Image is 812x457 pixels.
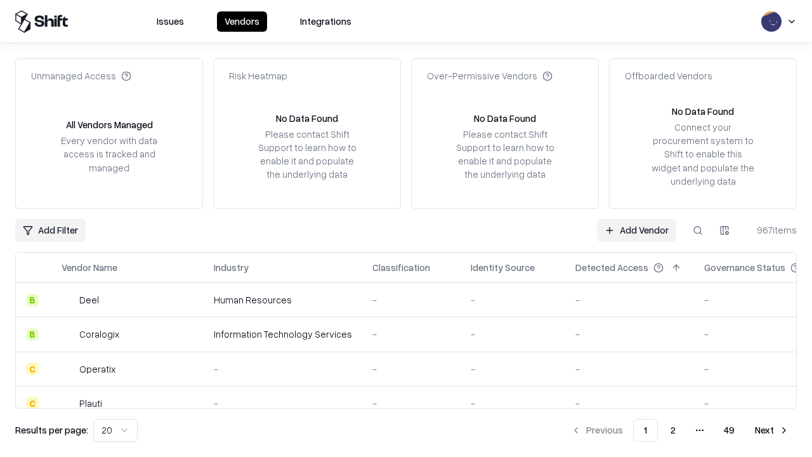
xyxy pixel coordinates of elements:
[79,328,119,341] div: Coralogix
[79,293,99,307] div: Deel
[704,261,785,274] div: Governance Status
[471,261,535,274] div: Identity Source
[452,128,558,182] div: Please contact Shift Support to learn how to enable it and populate the underlying data
[427,69,553,83] div: Over-Permissive Vendors
[62,397,74,409] img: Plauti
[79,362,115,376] div: Operatix
[471,328,555,341] div: -
[563,419,797,442] nav: pagination
[633,419,658,442] button: 1
[62,261,117,274] div: Vendor Name
[217,11,267,32] button: Vendors
[650,121,756,188] div: Connect your procurement system to Shift to enable this widget and populate the underlying data
[66,118,153,131] div: All Vendors Managed
[597,219,676,242] a: Add Vendor
[254,128,360,182] div: Please contact Shift Support to learn how to enable it and populate the underlying data
[372,328,450,341] div: -
[372,362,450,376] div: -
[474,112,536,125] div: No Data Found
[26,328,39,341] div: B
[56,134,162,174] div: Every vendor with data access is tracked and managed
[672,105,734,118] div: No Data Found
[471,397,555,410] div: -
[575,362,684,376] div: -
[660,419,686,442] button: 2
[575,261,648,274] div: Detected Access
[62,294,74,307] img: Deel
[214,261,249,274] div: Industry
[214,328,352,341] div: Information Technology Services
[292,11,359,32] button: Integrations
[26,294,39,307] div: B
[26,362,39,375] div: C
[15,423,88,437] p: Results per page:
[575,293,684,307] div: -
[471,362,555,376] div: -
[575,328,684,341] div: -
[746,223,797,237] div: 967 items
[372,261,430,274] div: Classification
[625,69,712,83] div: Offboarded Vendors
[26,397,39,409] div: C
[276,112,338,125] div: No Data Found
[471,293,555,307] div: -
[214,293,352,307] div: Human Resources
[31,69,131,83] div: Unmanaged Access
[214,362,352,376] div: -
[214,397,352,410] div: -
[372,293,450,307] div: -
[62,362,74,375] img: Operatix
[575,397,684,410] div: -
[15,219,86,242] button: Add Filter
[229,69,287,83] div: Risk Heatmap
[62,328,74,341] img: Coralogix
[149,11,192,32] button: Issues
[747,419,797,442] button: Next
[79,397,102,410] div: Plauti
[372,397,450,410] div: -
[714,419,745,442] button: 49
